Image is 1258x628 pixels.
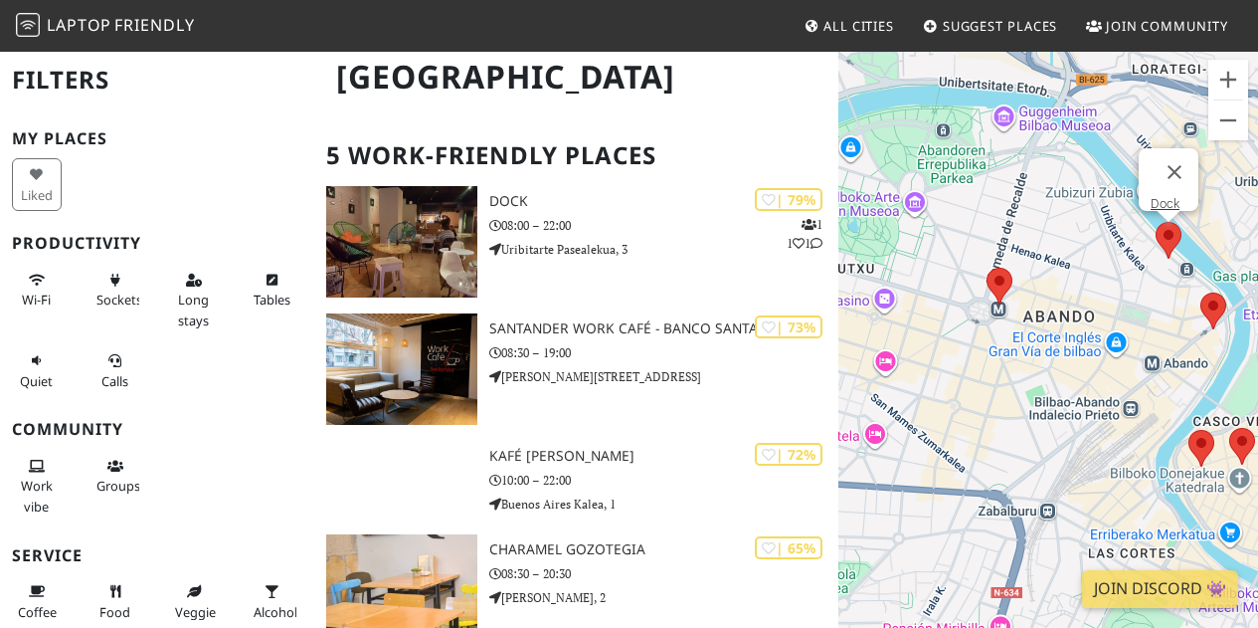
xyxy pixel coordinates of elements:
[1078,8,1236,44] a: Join Community
[489,320,838,337] h3: Santander Work Café - Banco Santander
[314,314,838,425] a: Santander Work Café - Banco Santander | 73% Santander Work Café - Banco Santander 08:30 – 19:00 [...
[96,291,142,309] span: Power sockets
[90,344,140,397] button: Calls
[99,603,130,621] span: Food
[787,215,822,253] p: 1 1 1
[755,188,822,211] div: | 79%
[21,477,53,515] span: People working
[12,50,302,110] h2: Filters
[12,575,62,628] button: Coffee
[489,541,838,558] h3: Charamel Gozotegia
[12,129,302,148] h3: My Places
[314,441,838,519] a: | 72% Kafé [PERSON_NAME] 10:00 – 22:00 Buenos Aires Kalea, 1
[169,575,219,628] button: Veggie
[1151,148,1198,196] button: Close
[248,575,297,628] button: Alcohol
[18,603,57,621] span: Coffee
[915,8,1066,44] a: Suggest Places
[489,343,838,362] p: 08:30 – 19:00
[1208,101,1248,140] button: Zoom out
[90,450,140,503] button: Groups
[47,14,111,36] span: Laptop
[12,234,302,253] h3: Productivity
[489,564,838,583] p: 08:30 – 20:30
[314,186,838,298] a: Dock | 79% 111 Dock 08:00 – 22:00 Uribitarte Pasealekua, 3
[12,344,62,397] button: Quiet
[20,372,53,390] span: Quiet
[254,291,290,309] span: Work-friendly tables
[489,471,838,490] p: 10:00 – 22:00
[796,8,902,44] a: All Cities
[489,448,838,465] h3: Kafé [PERSON_NAME]
[12,450,62,523] button: Work vibe
[489,495,838,514] p: Buenos Aires Kalea, 1
[12,546,302,565] h3: Service
[755,315,822,338] div: | 73%
[326,125,826,186] h2: 5 Work-Friendly Places
[943,17,1058,35] span: Suggest Places
[320,50,834,105] h1: [GEOGRAPHIC_DATA]
[114,14,194,36] span: Friendly
[16,9,195,44] a: LaptopFriendly LaptopFriendly
[489,367,838,386] p: [PERSON_NAME][STREET_ADDRESS]
[254,603,297,621] span: Alcohol
[326,314,477,425] img: Santander Work Café - Banco Santander
[1151,196,1179,211] a: Dock
[22,291,51,309] span: Stable Wi-Fi
[16,13,40,37] img: LaptopFriendly
[755,443,822,466] div: | 72%
[175,603,216,621] span: Veggie
[326,186,477,298] img: Dock
[178,291,209,328] span: Long stays
[248,264,297,316] button: Tables
[169,264,219,336] button: Long stays
[1208,60,1248,100] button: Zoom in
[489,216,838,235] p: 08:00 – 22:00
[101,372,128,390] span: Video/audio calls
[489,240,838,259] p: Uribitarte Pasealekua, 3
[823,17,894,35] span: All Cities
[1106,17,1228,35] span: Join Community
[90,264,140,316] button: Sockets
[755,536,822,559] div: | 65%
[12,420,302,439] h3: Community
[489,193,838,210] h3: Dock
[12,264,62,316] button: Wi-Fi
[489,588,838,607] p: [PERSON_NAME], 2
[96,477,140,495] span: Group tables
[90,575,140,628] button: Food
